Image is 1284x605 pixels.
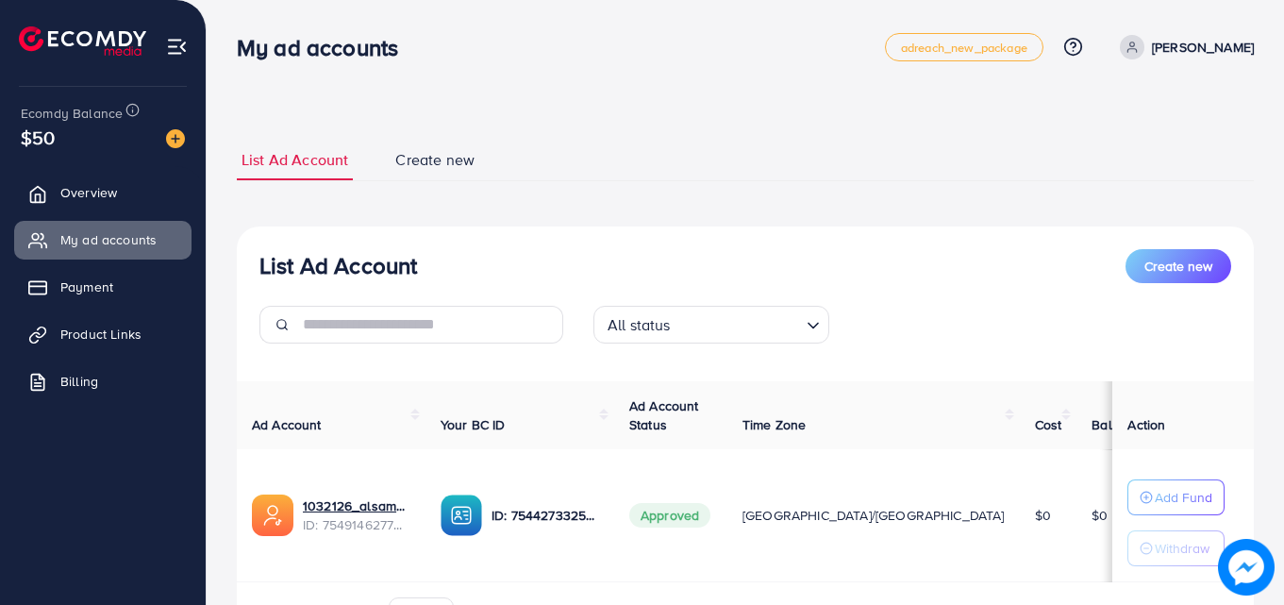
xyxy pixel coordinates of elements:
div: Search for option [593,306,829,344]
span: $50 [21,124,55,151]
a: My ad accounts [14,221,192,259]
span: Action [1127,415,1165,434]
span: $0 [1035,506,1051,525]
span: Create new [395,149,475,171]
div: <span class='underline'>1032126_alsamadcollections_1757672616411</span></br>7549146277011783681 [303,496,410,535]
span: Balance [1092,415,1142,434]
img: menu [166,36,188,58]
span: Cost [1035,415,1062,434]
span: Ad Account [252,415,322,434]
span: Billing [60,372,98,391]
input: Search for option [676,308,799,339]
img: ic-ads-acc.e4c84228.svg [252,495,293,536]
span: Ad Account Status [629,396,699,434]
span: [GEOGRAPHIC_DATA]/[GEOGRAPHIC_DATA] [742,506,1005,525]
a: Billing [14,362,192,400]
a: 1032126_alsamadcollections_1757672616411 [303,496,410,515]
img: image [1218,539,1275,596]
span: Time Zone [742,415,806,434]
span: Product Links [60,325,142,344]
span: Approved [629,503,710,528]
h3: My ad accounts [237,34,413,61]
a: Product Links [14,315,192,353]
a: adreach_new_package [885,33,1043,61]
button: Withdraw [1127,530,1225,566]
span: ID: 7549146277011783681 [303,515,410,534]
a: Overview [14,174,192,211]
button: Add Fund [1127,479,1225,515]
span: Overview [60,183,117,202]
span: Your BC ID [441,415,506,434]
span: Payment [60,277,113,296]
p: ID: 7544273325239648263 [492,504,599,527]
p: Withdraw [1155,537,1209,560]
span: $0 [1092,506,1108,525]
img: image [166,129,185,148]
p: [PERSON_NAME] [1152,36,1254,59]
span: All status [604,311,675,339]
span: Ecomdy Balance [21,104,123,123]
span: Create new [1144,257,1212,276]
a: [PERSON_NAME] [1112,35,1254,59]
p: Add Fund [1155,486,1212,509]
img: ic-ba-acc.ded83a64.svg [441,495,482,536]
span: adreach_new_package [901,42,1027,54]
button: Create new [1126,249,1231,283]
a: Payment [14,268,192,306]
span: List Ad Account [242,149,348,171]
img: logo [19,26,146,56]
span: My ad accounts [60,230,157,249]
h3: List Ad Account [259,252,417,279]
